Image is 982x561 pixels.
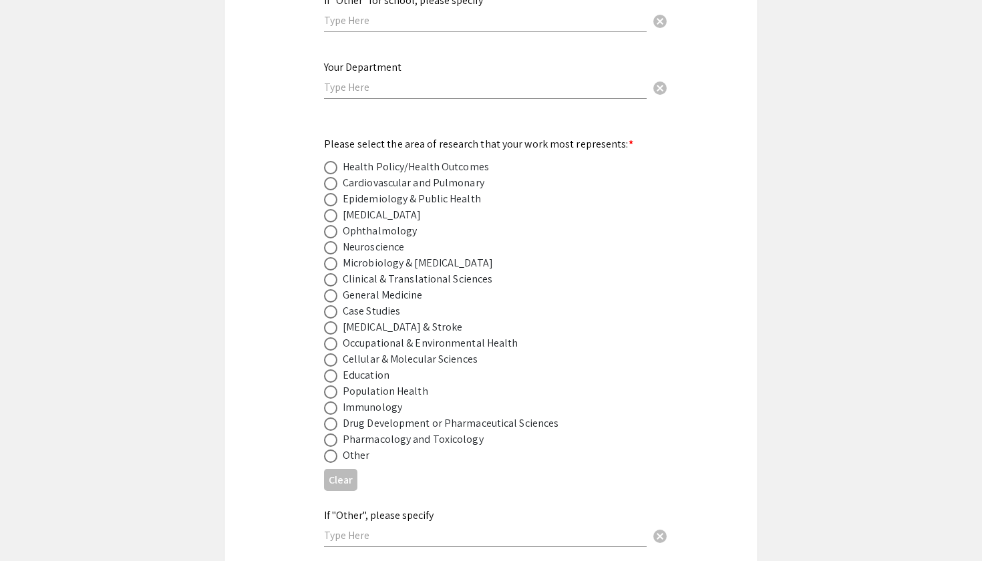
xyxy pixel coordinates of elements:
[343,175,484,191] div: Cardiovascular and Pulmonary
[647,7,673,33] button: Clear
[343,191,481,207] div: Epidemiology & Public Health
[324,80,647,94] input: Type Here
[647,73,673,100] button: Clear
[324,508,434,522] mat-label: If "Other", please specify
[343,447,370,463] div: Other
[324,60,401,74] mat-label: Your Department
[652,13,668,29] span: cancel
[343,351,478,367] div: Cellular & Molecular Sciences
[343,287,423,303] div: General Medicine
[343,383,428,399] div: Population Health
[343,239,404,255] div: Neuroscience
[343,271,492,287] div: Clinical & Translational Sciences
[652,528,668,544] span: cancel
[324,469,357,491] button: Clear
[343,303,400,319] div: Case Studies
[652,80,668,96] span: cancel
[343,415,558,431] div: Drug Development or Pharmaceutical Sciences
[343,399,402,415] div: Immunology
[324,13,647,27] input: Type Here
[343,319,462,335] div: [MEDICAL_DATA] & Stroke
[324,528,647,542] input: Type Here
[343,255,493,271] div: Microbiology & [MEDICAL_DATA]
[647,522,673,549] button: Clear
[343,159,489,175] div: Health Policy/Health Outcomes
[343,367,389,383] div: Education
[343,207,421,223] div: [MEDICAL_DATA]
[343,335,518,351] div: Occupational & Environmental Health
[343,431,484,447] div: Pharmacology and Toxicology
[343,223,417,239] div: Ophthalmology
[324,137,633,151] mat-label: Please select the area of research that your work most represents:
[10,501,57,551] iframe: Chat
